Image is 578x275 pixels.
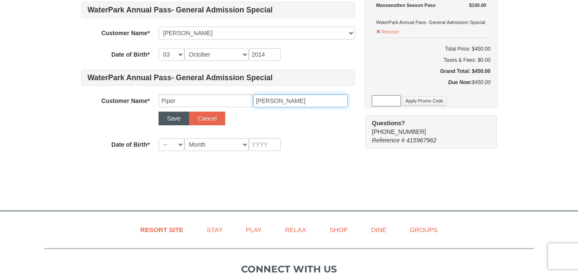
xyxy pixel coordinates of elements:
[469,1,486,9] strong: $150.00
[249,138,281,151] input: YYYY
[253,94,348,107] input: Last Name
[376,1,486,9] div: Massanutten Season Pass
[372,137,404,144] span: Reference #
[372,78,490,95] div: $450.00
[235,220,272,239] a: Play
[111,51,150,58] strong: Date of Birth*
[399,220,448,239] a: Groups
[372,120,405,127] strong: Questions?
[360,220,397,239] a: Dine
[372,56,490,64] div: Taxes & Fees: $0.00
[101,97,150,104] strong: Customer Name*
[319,220,359,239] a: Shop
[81,70,355,86] h4: WaterPark Annual Pass- General Admission Special
[101,30,150,36] strong: Customer Name*
[402,96,446,106] button: Apply Promo Code
[372,119,481,135] span: [PHONE_NUMBER]
[448,79,472,85] strong: Due Now:
[159,94,253,107] input: First Name
[274,220,317,239] a: Relax
[376,25,399,36] button: Remove
[376,1,486,27] div: WaterPark Annual Pass- General Admission Special
[407,137,437,144] span: 415967962
[372,45,490,53] h6: Total Price: $450.00
[111,141,150,148] strong: Date of Birth*
[196,220,233,239] a: Stay
[130,220,194,239] a: Resort Site
[249,48,281,61] input: YYYY
[159,112,190,125] button: Save
[81,2,355,18] h4: WaterPark Annual Pass- General Admission Special
[189,112,225,125] button: Cancel
[372,67,490,76] h5: Grand Total: $450.00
